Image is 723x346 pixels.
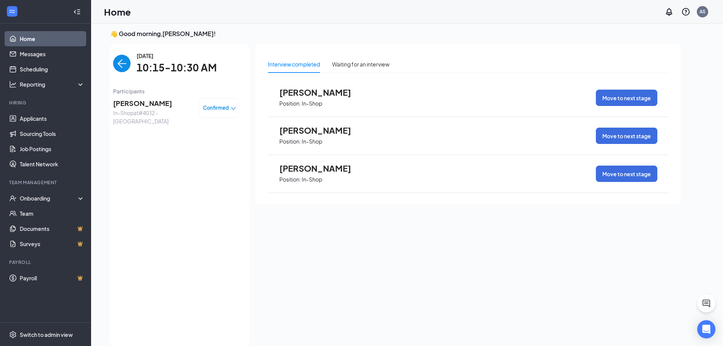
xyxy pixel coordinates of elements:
[20,141,85,156] a: Job Postings
[20,62,85,77] a: Scheduling
[279,163,363,173] span: [PERSON_NAME]
[9,194,17,202] svg: UserCheck
[137,52,217,60] span: [DATE]
[279,100,301,107] p: Position:
[9,100,83,106] div: Hiring
[113,55,131,72] button: back-button
[9,331,17,338] svg: Settings
[697,320,715,338] div: Open Intercom Messenger
[697,294,715,313] button: ChatActive
[8,8,16,15] svg: WorkstreamLogo
[279,125,363,135] span: [PERSON_NAME]
[596,90,657,106] button: Move to next stage
[699,8,706,15] div: AS
[203,104,229,112] span: Confirmed
[20,221,85,236] a: DocumentsCrown
[104,5,131,18] h1: Home
[20,194,78,202] div: Onboarding
[268,60,320,68] div: Interview completed
[113,98,193,109] span: [PERSON_NAME]
[279,138,301,145] p: Position:
[20,331,73,338] div: Switch to admin view
[279,176,301,183] p: Position:
[702,299,711,308] svg: ChatActive
[20,46,85,62] a: Messages
[110,30,681,38] h3: 👋 Good morning, [PERSON_NAME] !
[302,176,322,183] p: In-Shop
[20,236,85,251] a: SurveysCrown
[137,60,217,76] span: 10:15-10:30 AM
[113,109,193,125] span: In-Shop at #4032 - [GEOGRAPHIC_DATA]
[20,270,85,286] a: PayrollCrown
[113,87,240,95] span: Participants
[665,7,674,16] svg: Notifications
[302,138,322,145] p: In-Shop
[20,156,85,172] a: Talent Network
[73,8,81,16] svg: Collapse
[332,60,389,68] div: Waiting for an interview
[681,7,690,16] svg: QuestionInfo
[20,31,85,46] a: Home
[302,100,322,107] p: In-Shop
[231,106,236,111] span: down
[596,166,657,182] button: Move to next stage
[279,87,363,97] span: [PERSON_NAME]
[9,81,17,88] svg: Analysis
[9,259,83,265] div: Payroll
[20,81,85,88] div: Reporting
[9,179,83,186] div: Team Management
[596,128,657,144] button: Move to next stage
[20,206,85,221] a: Team
[20,111,85,126] a: Applicants
[20,126,85,141] a: Sourcing Tools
